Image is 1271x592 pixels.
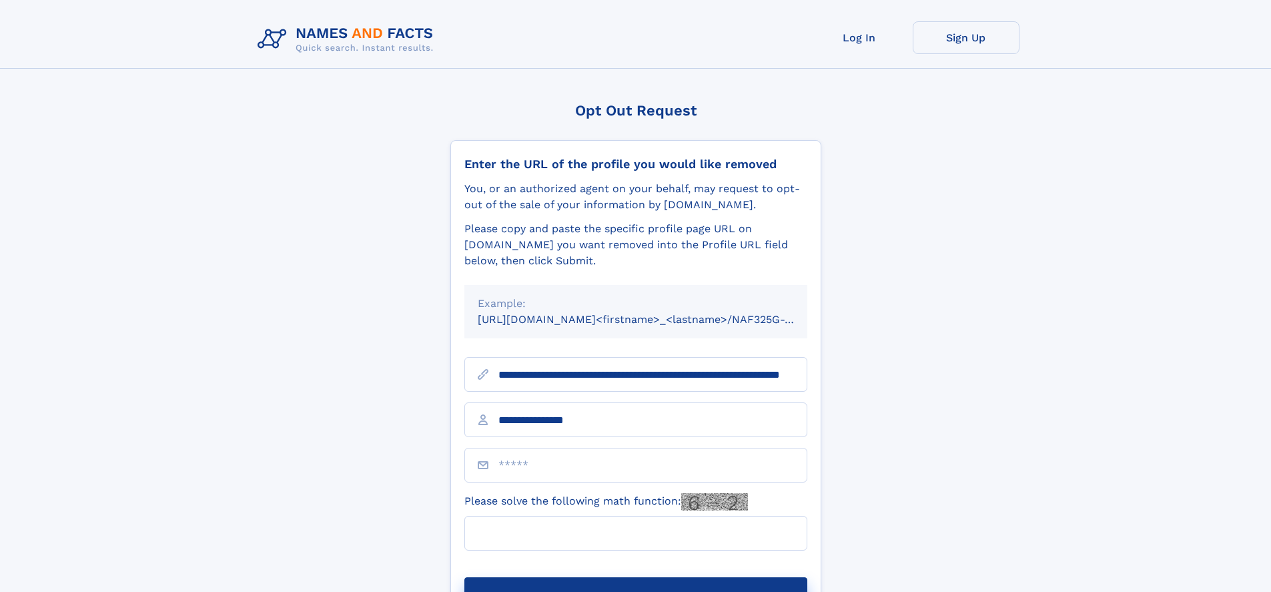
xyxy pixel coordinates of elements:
[252,21,444,57] img: Logo Names and Facts
[478,296,794,312] div: Example:
[464,181,807,213] div: You, or an authorized agent on your behalf, may request to opt-out of the sale of your informatio...
[464,157,807,172] div: Enter the URL of the profile you would like removed
[806,21,913,54] a: Log In
[464,493,748,511] label: Please solve the following math function:
[913,21,1019,54] a: Sign Up
[450,102,821,119] div: Opt Out Request
[464,221,807,269] div: Please copy and paste the specific profile page URL on [DOMAIN_NAME] you want removed into the Pr...
[478,313,833,326] small: [URL][DOMAIN_NAME]<firstname>_<lastname>/NAF325G-xxxxxxxx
